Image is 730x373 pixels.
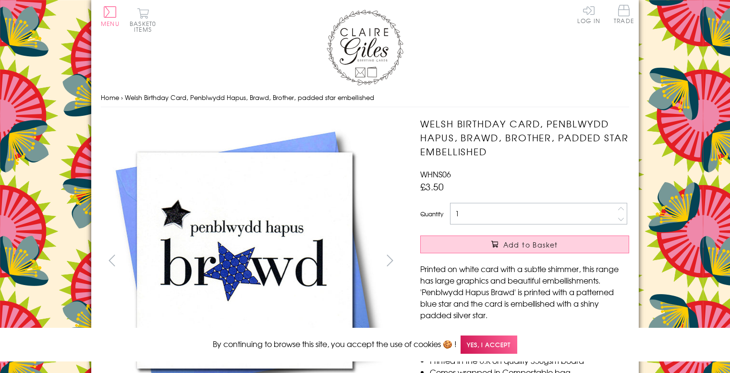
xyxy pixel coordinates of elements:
span: Menu [101,19,120,28]
img: Claire Giles Greetings Cards [327,10,403,86]
span: WHNS06 [420,168,451,180]
nav: breadcrumbs [101,88,629,108]
span: 0 items [134,19,156,34]
span: Add to Basket [503,240,558,249]
button: Add to Basket [420,236,629,253]
a: Home [101,93,119,102]
a: Trade [614,5,634,25]
label: Quantity [420,210,443,218]
h1: Welsh Birthday Card, Penblwydd Hapus, Brawd, Brother, padded star embellished [420,117,629,158]
span: £3.50 [420,180,444,193]
button: prev [101,249,122,271]
a: Log In [577,5,600,24]
p: Printed on white card with a subtle shimmer, this range has large graphics and beautiful embellis... [420,263,629,321]
span: › [121,93,123,102]
button: Menu [101,6,120,26]
span: Welsh Birthday Card, Penblwydd Hapus, Brawd, Brother, padded star embellished [125,93,374,102]
span: Yes, I accept [461,336,517,354]
button: next [379,249,401,271]
span: Trade [614,5,634,24]
button: Basket0 items [130,8,156,32]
